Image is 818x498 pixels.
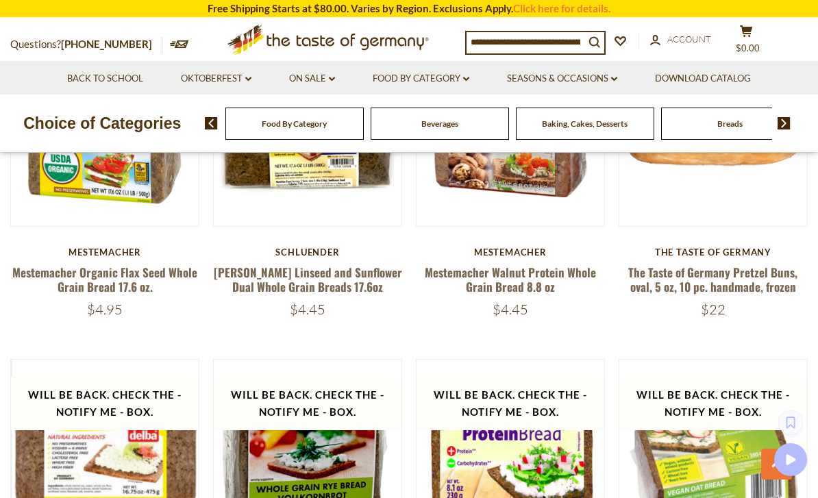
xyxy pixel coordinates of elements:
[628,264,797,295] a: The Taste of Germany Pretzel Buns, oval, 5 oz, 10 pc. handmade, frozen
[650,32,711,47] a: Account
[421,119,458,129] a: Beverages
[619,247,808,258] div: The Taste of Germany
[290,301,325,318] span: $4.45
[213,247,402,258] div: Schluender
[667,34,711,45] span: Account
[67,71,143,86] a: Back to School
[87,301,123,318] span: $4.95
[262,119,327,129] a: Food By Category
[12,264,197,295] a: Mestemacher Organic Flax Seed Whole Grain Bread 17.6 oz.
[416,247,605,258] div: Mestemacher
[425,264,596,295] a: Mestemacher Walnut Protein Whole Grain Bread 8.8 oz
[181,71,251,86] a: Oktoberfest
[655,71,751,86] a: Download Catalog
[493,301,528,318] span: $4.45
[373,71,469,86] a: Food By Category
[778,117,791,129] img: next arrow
[726,25,767,59] button: $0.00
[736,42,760,53] span: $0.00
[61,38,152,50] a: [PHONE_NUMBER]
[701,301,726,318] span: $22
[289,71,335,86] a: On Sale
[214,264,402,295] a: [PERSON_NAME] Linseed and Sunflower Dual Whole Grain Breads 17.6oz
[10,36,162,53] p: Questions?
[513,2,610,14] a: Click here for details.
[542,119,628,129] a: Baking, Cakes, Desserts
[205,117,218,129] img: previous arrow
[717,119,743,129] a: Breads
[507,71,617,86] a: Seasons & Occasions
[10,247,199,258] div: Mestemacher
